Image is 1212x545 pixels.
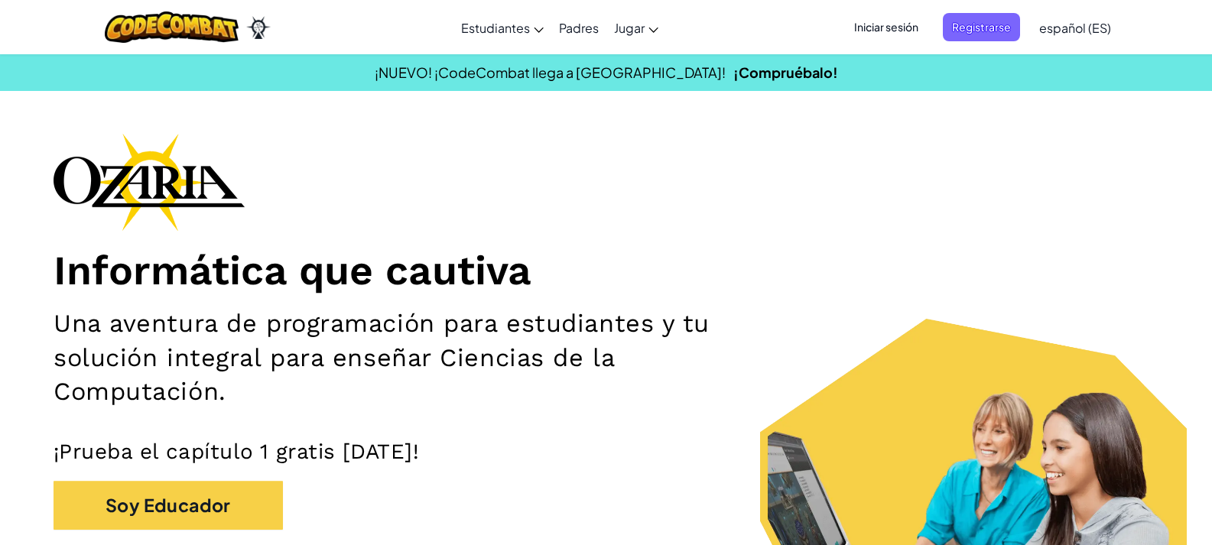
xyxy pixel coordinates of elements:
h1: Informática que cautiva [54,246,1158,296]
span: español (ES) [1039,20,1111,36]
img: CodeCombat logo [105,11,239,43]
a: ¡Compruébalo! [733,63,838,81]
h2: Una aventura de programación para estudiantes y tu solución integral para enseñar Ciencias de la ... [54,307,794,407]
a: Jugar [606,7,666,48]
a: Padres [551,7,606,48]
button: Registrarse [943,13,1020,41]
img: Ozaria [246,16,271,39]
img: Ozaria branding logo [54,133,245,231]
span: ¡NUEVO! ¡CodeCombat llega a [GEOGRAPHIC_DATA]! [375,63,726,81]
p: ¡Prueba el capítulo 1 gratis [DATE]! [54,439,1158,466]
span: Estudiantes [461,20,530,36]
a: español (ES) [1032,7,1119,48]
button: Soy Educador [54,481,283,530]
a: Estudiantes [453,7,551,48]
span: Jugar [614,20,645,36]
button: Iniciar sesión [845,13,928,41]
